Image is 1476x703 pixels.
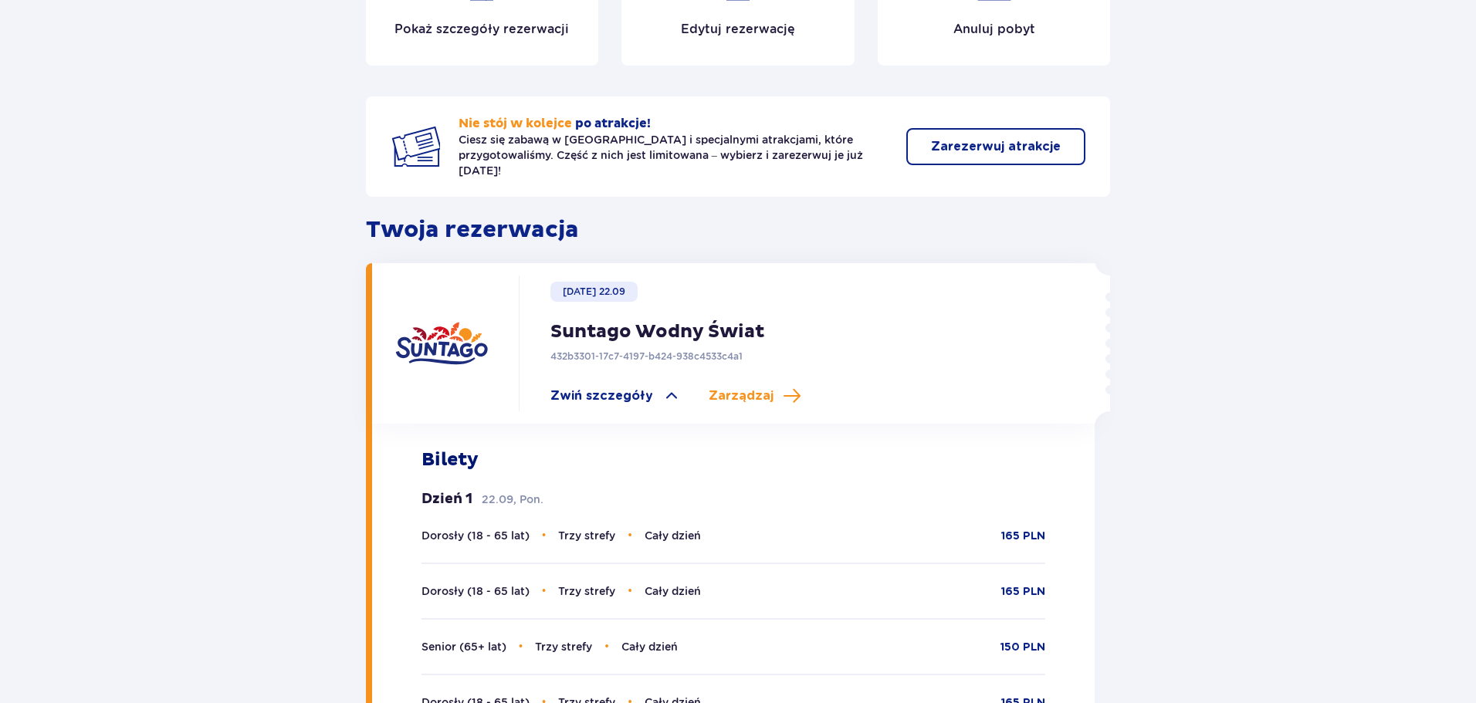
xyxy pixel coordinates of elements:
[421,448,479,471] p: Bilety
[558,585,615,597] span: Trzy strefy
[953,21,1035,38] p: Anuluj pobyt
[931,138,1061,155] p: Zarezerwuj atrakcje
[535,640,592,653] span: Trzy strefy
[542,528,547,543] span: •
[395,297,488,390] img: Suntago logo
[558,529,615,542] span: Trzy strefy
[906,128,1085,165] button: Zarezerwuj atrakcje
[542,583,547,599] span: •
[1001,529,1045,544] p: 165 PLN
[394,21,569,38] p: Pokaż szczegóły rezerwacji
[1001,584,1045,600] p: 165 PLN
[391,122,440,171] img: Two tickets icon
[459,116,572,131] span: Nie stój w kolejce
[366,215,1111,245] p: Twoja rezerwacja
[628,583,632,599] span: •
[604,639,609,654] span: •
[421,585,530,597] span: Dorosły (18 - 65 lat)
[421,640,506,653] span: Senior (65+ lat)
[519,639,523,654] span: •
[550,387,681,405] a: Zwiń szczegóły
[575,116,651,131] span: po atrakcje!
[709,387,774,404] span: Zarządzaj
[550,350,743,363] p: 432b3301-17c7-4197-b424-938c4533c4a1
[645,529,701,542] span: Cały dzień
[1000,640,1045,655] p: 150 PLN
[681,21,795,38] p: Edytuj rezerwację
[628,528,632,543] span: •
[563,285,625,299] p: [DATE] 22.09
[550,320,764,343] p: Suntago Wodny Świat
[645,585,701,597] span: Cały dzień
[421,529,530,542] span: Dorosły (18 - 65 lat)
[421,490,472,509] p: Dzień 1
[709,387,801,405] a: Zarządzaj
[621,640,678,653] span: Cały dzień
[550,387,653,404] span: Zwiń szczegóły
[459,132,889,178] p: Ciesz się zabawą w [GEOGRAPHIC_DATA] i specjalnymi atrakcjami, które przygotowaliśmy. Część z nic...
[482,492,543,507] p: 22.09, Pon.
